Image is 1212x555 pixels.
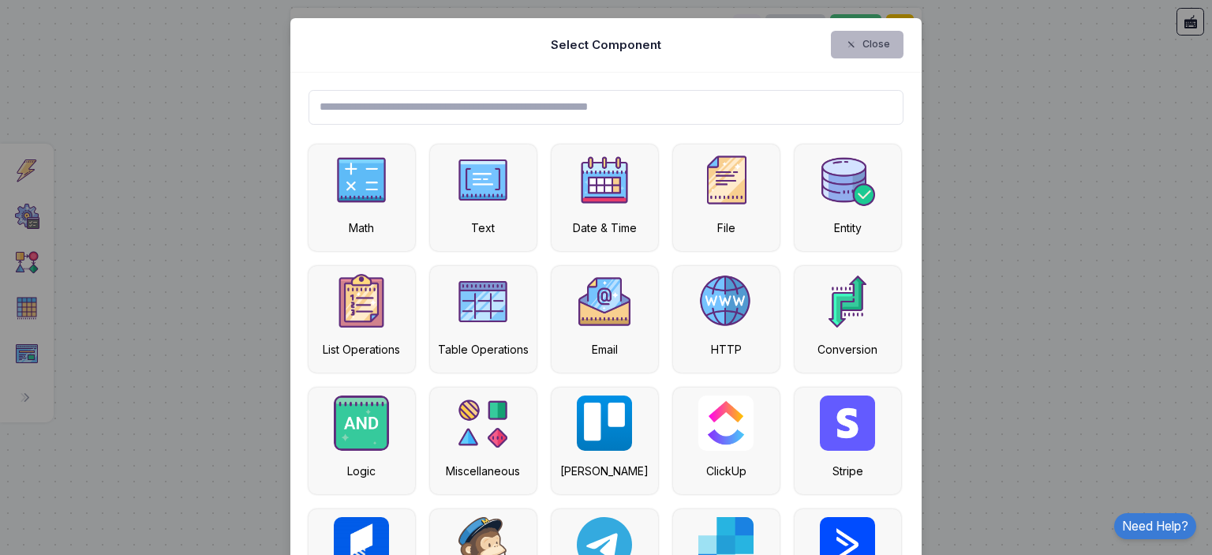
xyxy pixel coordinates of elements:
[455,152,511,208] img: text-v2.png
[698,274,754,329] img: http.png
[698,152,754,208] img: file.png
[455,274,511,329] img: table.png
[820,274,875,329] img: category.png
[559,463,650,479] div: [PERSON_NAME]
[698,396,754,451] img: clickup.png
[559,341,650,358] div: Email
[455,396,511,451] img: category.png
[802,463,893,479] div: Stripe
[831,31,904,58] button: Close
[438,463,529,479] div: Miscellaneous
[577,152,632,208] img: date.png
[316,463,407,479] div: Logic
[681,219,772,236] div: File
[334,396,389,451] img: and.png
[438,219,529,236] div: Text
[820,152,875,208] img: category.png
[316,219,407,236] div: Math
[681,341,772,358] div: HTTP
[681,463,772,479] div: ClickUp
[559,219,650,236] div: Date & Time
[802,219,893,236] div: Entity
[577,274,632,329] img: email.png
[577,396,632,451] img: trello.svg
[820,396,875,451] img: stripe.png
[551,36,661,54] h5: Select Component
[802,341,893,358] div: Conversion
[438,341,529,358] div: Table Operations
[316,341,407,358] div: List Operations
[1114,513,1196,539] a: Need Help?
[334,274,389,329] img: numbered-list.png
[334,152,389,208] img: math.png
